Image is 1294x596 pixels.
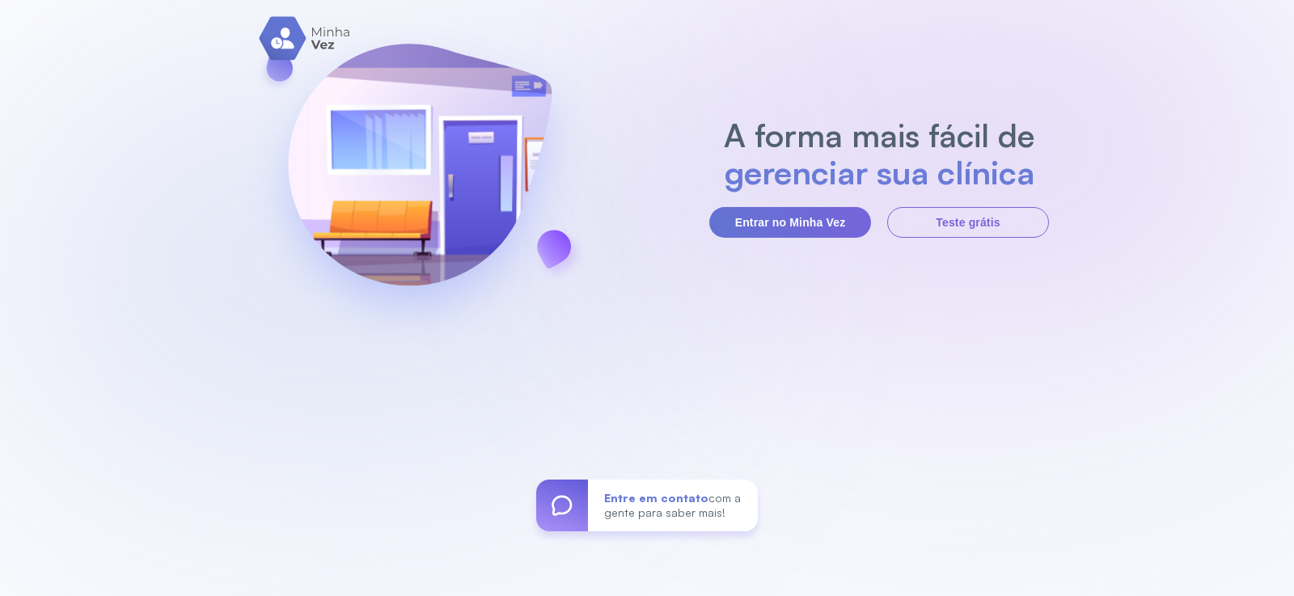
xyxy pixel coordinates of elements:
[588,480,758,531] div: com a gente para saber mais!
[716,154,1043,191] h2: gerenciar sua clínica
[245,1,594,353] img: banner-login.svg
[604,491,708,505] span: Entre em contato
[259,16,352,61] img: logo.svg
[887,207,1049,238] button: Teste grátis
[536,480,758,531] a: Entre em contatocom a gente para saber mais!
[716,116,1043,154] h2: A forma mais fácil de
[709,207,871,238] button: Entrar no Minha Vez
